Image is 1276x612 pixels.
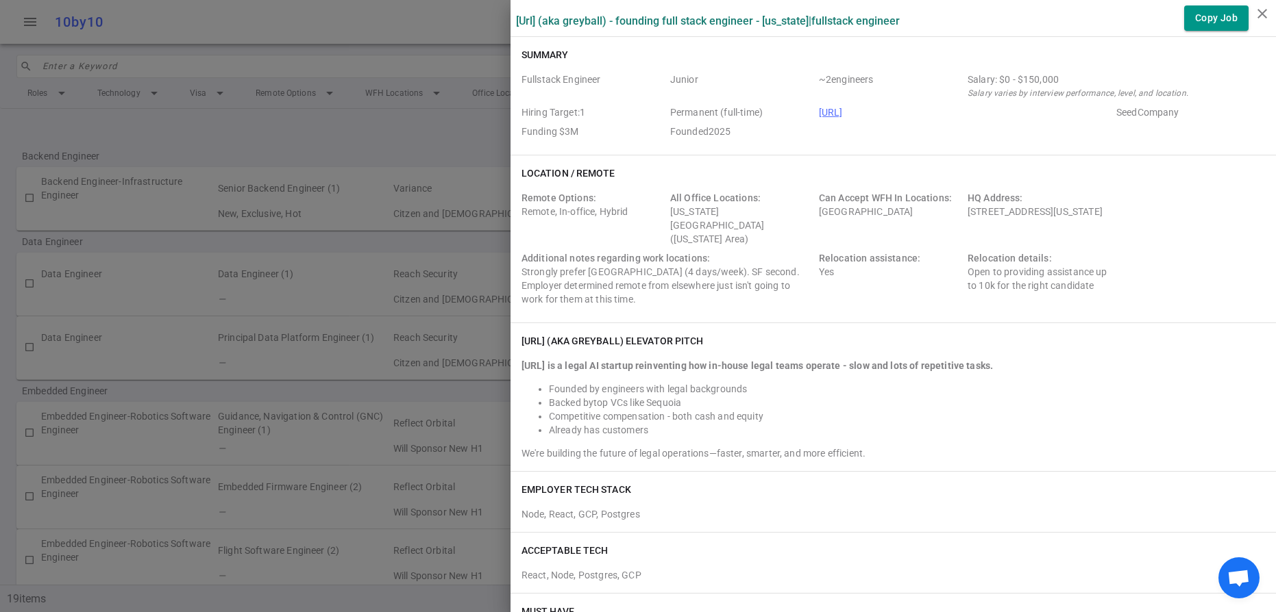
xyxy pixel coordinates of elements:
strong: [URL] is a legal AI startup reinventing how in-house legal teams operate - slow and lots of repet... [522,360,993,371]
span: Additional notes regarding work locations: [522,253,710,264]
div: [GEOGRAPHIC_DATA] [819,191,962,246]
span: Relocation details: [968,253,1052,264]
span: Employer Founded [670,125,813,138]
label: [URL] (aka Greyball) - Founding Full Stack Engineer - [US_STATE] | Fullstack Engineer [516,14,900,27]
div: Remote, In-office, Hybrid [522,191,665,246]
div: React, Node, Postgres, GCP [522,563,1265,582]
i: Salary varies by interview performance, level, and location. [968,88,1188,98]
h6: [URL] (aka Greyball) elevator pitch [522,334,704,348]
span: Hiring Target [522,105,665,119]
div: [US_STATE][GEOGRAPHIC_DATA] ([US_STATE] Area) [670,191,813,246]
span: Level [670,73,813,100]
span: Job Type [670,105,813,119]
h6: Summary [522,48,569,62]
div: Yes [819,251,962,306]
div: Open chat [1218,557,1260,598]
a: [URL] [819,107,843,118]
span: All Office Locations: [670,192,761,203]
h6: ACCEPTABLE TECH [522,544,609,557]
span: Competitive compensation - both cash and equity [549,411,763,422]
span: Relocation assistance: [819,253,920,264]
span: Can Accept WFH In Locations: [819,192,952,203]
h6: EMPLOYER TECH STACK [522,483,631,496]
span: Employer Stage e.g. Series A [1116,105,1260,119]
i: close [1254,5,1271,22]
span: Already has customers [549,424,648,435]
span: Employer Founding [522,125,665,138]
span: Roles [522,73,665,100]
div: [STREET_ADDRESS][US_STATE] [968,191,1260,246]
button: Copy Job [1184,5,1249,31]
h6: Location / Remote [522,166,615,180]
div: Salary Range [968,73,1260,86]
span: Team Count [819,73,962,100]
span: HQ Address: [968,192,1023,203]
div: Open to providing assistance up to 10k for the right candidate [968,251,1111,306]
div: Strongly prefer [GEOGRAPHIC_DATA] (4 days/week). SF second. Employer determined remote from elsew... [522,251,813,306]
span: Backed by [549,397,593,408]
div: We're building the future of legal operations—faster, smarter, and more efficient. [522,446,1265,460]
li: top VCs like Sequoia [549,396,1265,409]
li: Founded by engineers with legal backgrounds [549,382,1265,396]
span: Node, React, GCP, Postgres [522,509,640,520]
span: Remote Options: [522,192,596,203]
span: Company URL [819,105,1111,119]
